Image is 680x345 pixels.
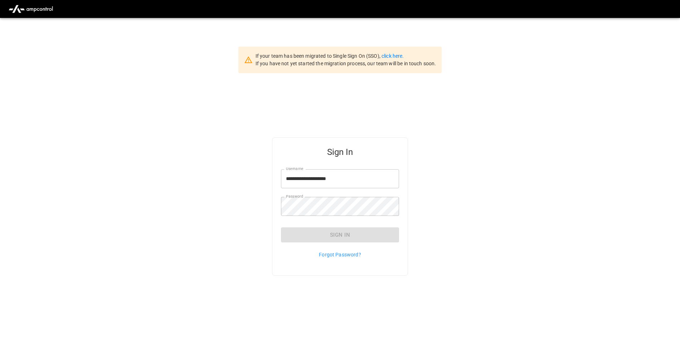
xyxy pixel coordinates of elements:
[286,166,303,172] label: Username
[256,53,382,59] span: If your team has been migrated to Single Sign On (SSO),
[256,61,436,66] span: If you have not yet started the migration process, our team will be in touch soon.
[286,194,303,199] label: Password
[281,146,399,158] h5: Sign In
[281,251,399,258] p: Forgot Password?
[382,53,404,59] a: click here.
[6,2,56,16] img: ampcontrol.io logo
